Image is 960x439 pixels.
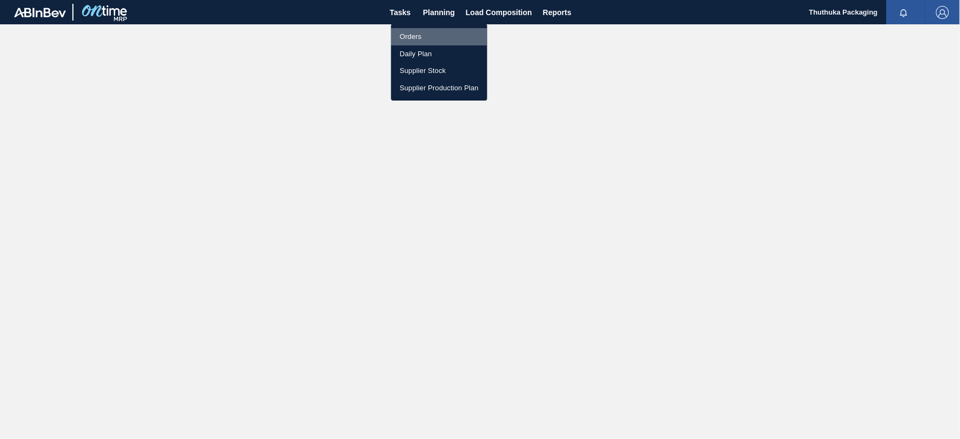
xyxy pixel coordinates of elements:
a: Orders [391,28,487,45]
a: Supplier Production Plan [391,79,487,97]
a: Daily Plan [391,45,487,63]
a: Supplier Stock [391,62,487,79]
